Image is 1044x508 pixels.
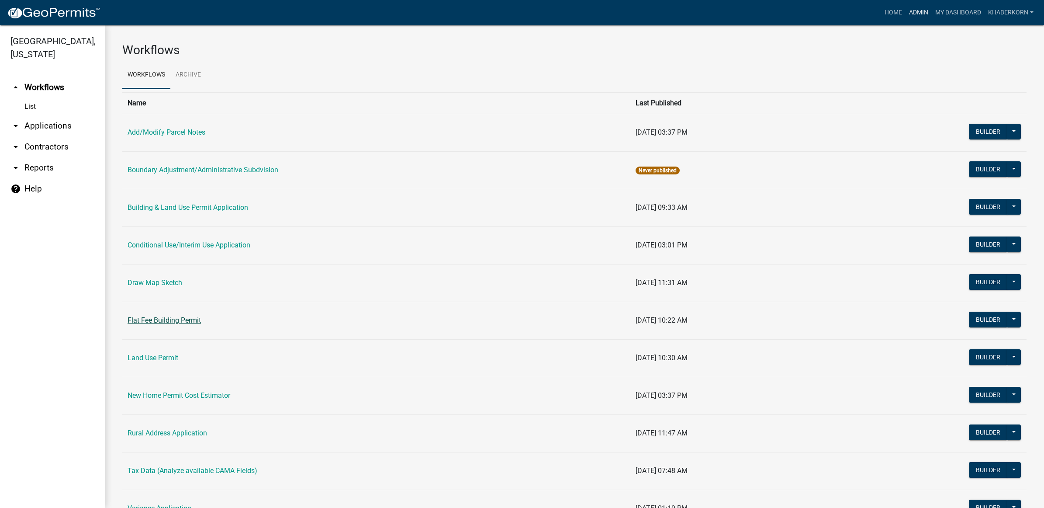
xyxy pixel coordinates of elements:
[969,349,1007,365] button: Builder
[969,462,1007,478] button: Builder
[985,4,1037,21] a: khaberkorn
[636,391,688,400] span: [DATE] 03:37 PM
[10,184,21,194] i: help
[932,4,985,21] a: My Dashboard
[636,466,688,475] span: [DATE] 07:48 AM
[969,387,1007,403] button: Builder
[128,278,182,287] a: Draw Map Sketch
[128,354,178,362] a: Land Use Permit
[122,43,1027,58] h3: Workflows
[636,354,688,362] span: [DATE] 10:30 AM
[10,121,21,131] i: arrow_drop_down
[128,429,207,437] a: Rural Address Application
[906,4,932,21] a: Admin
[969,274,1007,290] button: Builder
[128,316,201,324] a: Flat Fee Building Permit
[128,166,278,174] a: Boundary Adjustment/Administrative Subdvision
[128,391,230,400] a: New Home Permit Cost Estimator
[636,167,680,174] span: Never published
[636,203,688,212] span: [DATE] 09:33 AM
[128,241,250,249] a: Conditional Use/Interim Use Application
[881,4,906,21] a: Home
[636,429,688,437] span: [DATE] 11:47 AM
[969,424,1007,440] button: Builder
[170,61,206,89] a: Archive
[128,203,248,212] a: Building & Land Use Permit Application
[969,161,1007,177] button: Builder
[10,82,21,93] i: arrow_drop_up
[969,312,1007,327] button: Builder
[10,163,21,173] i: arrow_drop_down
[128,466,257,475] a: Tax Data (Analyze available CAMA Fields)
[122,92,630,114] th: Name
[636,316,688,324] span: [DATE] 10:22 AM
[636,278,688,287] span: [DATE] 11:31 AM
[630,92,827,114] th: Last Published
[128,128,205,136] a: Add/Modify Parcel Notes
[10,142,21,152] i: arrow_drop_down
[636,128,688,136] span: [DATE] 03:37 PM
[969,124,1007,139] button: Builder
[969,199,1007,215] button: Builder
[969,237,1007,252] button: Builder
[636,241,688,249] span: [DATE] 03:01 PM
[122,61,170,89] a: Workflows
